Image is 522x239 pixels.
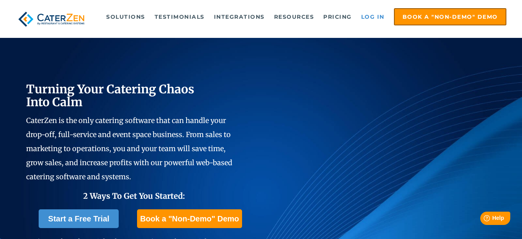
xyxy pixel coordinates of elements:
[453,209,513,230] iframe: Help widget launcher
[137,209,242,228] a: Book a "Non-Demo" Demo
[394,8,506,25] a: Book a "Non-Demo" Demo
[26,82,194,109] span: Turning Your Catering Chaos Into Calm
[16,8,87,30] img: caterzen
[100,8,506,25] div: Navigation Menu
[270,9,318,25] a: Resources
[26,116,232,181] span: CaterZen is the only catering software that can handle your drop-off, full-service and event spac...
[319,9,356,25] a: Pricing
[210,9,269,25] a: Integrations
[357,9,388,25] a: Log in
[83,191,185,201] span: 2 Ways To Get You Started:
[151,9,208,25] a: Testimonials
[39,209,119,228] a: Start a Free Trial
[102,9,149,25] a: Solutions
